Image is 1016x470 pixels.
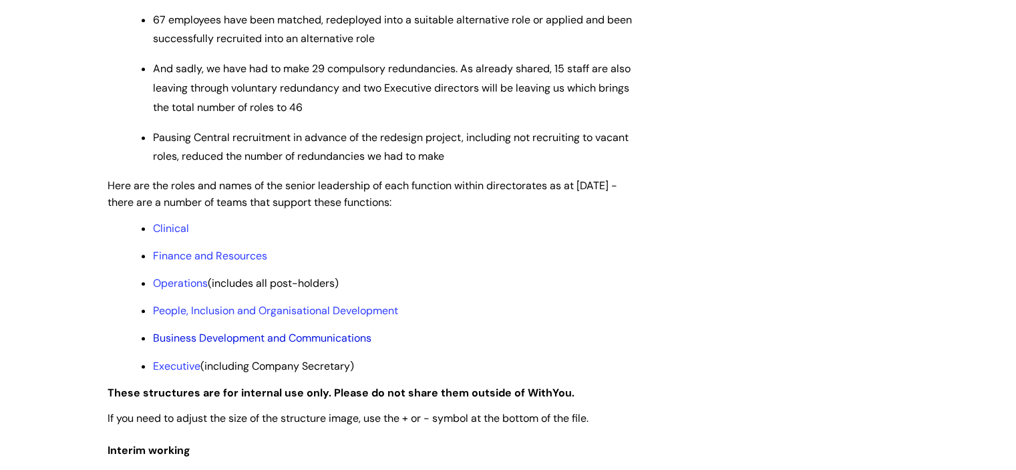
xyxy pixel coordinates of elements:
[153,11,635,49] p: 67 employees have been matched, redeployed into a suitable alternative role or applied and been s...
[153,359,200,373] a: Executive
[153,60,635,117] p: And sadly, we have had to make 29 compulsory redundancies. As already shared, 15 staff are also l...
[153,276,208,290] a: Operations
[153,276,339,290] span: (includes all post-holders)
[153,249,267,263] a: Finance and Resources
[153,331,371,345] a: Business Development and Communications
[153,221,189,235] a: Clinical
[153,304,398,318] a: People, Inclusion and Organisational Development
[108,411,588,425] span: If you need to adjust the size of the structure image, use the + or - symbol at the bottom of the...
[153,359,354,373] span: (including Company Secretary)
[108,443,190,457] span: Interim working
[108,179,617,209] span: Here are the roles and names of the senior leadership of each function within directorates as at ...
[108,386,574,400] strong: These structures are for internal use only. Please do not share them outside of WithYou.
[153,128,635,167] p: Pausing Central recruitment in advance of the redesign project, including not recruiting to vacan...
